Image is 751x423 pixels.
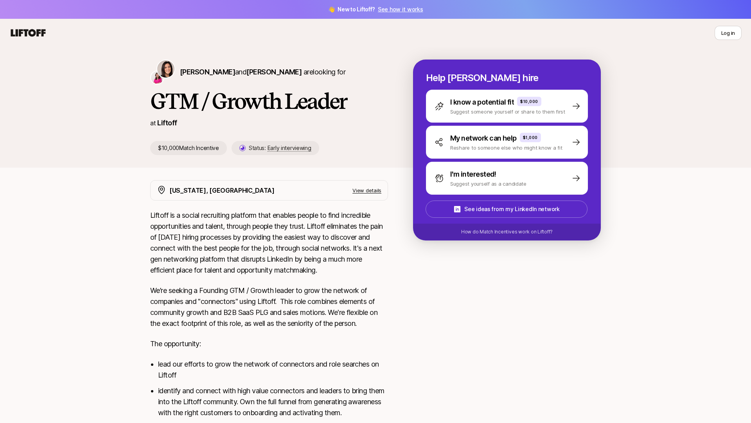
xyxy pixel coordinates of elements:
[235,68,302,76] span: and
[268,145,311,152] span: Early interviewing
[150,285,388,329] p: We’re seeking a Founding GTM / Growth leader to grow the network of companies and "connectors" us...
[426,201,588,218] button: See ideas from my LinkedIn network
[450,97,514,108] p: I know a potential fit
[150,89,388,113] h1: GTM / Growth Leader
[157,60,174,78] img: Eleanor Morgan
[450,133,517,144] p: My network can help
[246,68,302,76] span: [PERSON_NAME]
[150,210,388,276] p: Liftoff is a social recruiting platform that enables people to find incredible opportunities and ...
[450,108,565,116] p: Suggest someone yourself or share to them first
[523,134,538,141] p: $1,000
[249,143,311,153] p: Status:
[352,186,381,194] p: View details
[715,26,742,40] button: Log in
[328,5,423,14] span: 👋 New to Liftoff?
[450,144,562,152] p: Reshare to someone else who might know a fit
[450,169,496,180] p: I'm interested!
[180,67,345,78] p: are looking for
[461,228,553,235] p: How do Match Incentives work on Liftoff?
[158,359,388,381] li: lead our efforts to grow the network of connectors and role searches on Liftoff
[520,98,538,105] p: $10,000
[150,338,388,349] p: The opportunity:
[464,204,559,214] p: See ideas from my LinkedIn network
[151,71,163,84] img: Emma Frane
[150,118,156,128] p: at
[157,119,177,127] a: Liftoff
[450,180,526,188] p: Suggest yourself as a candidate
[378,6,423,13] a: See how it works
[180,68,235,76] span: [PERSON_NAME]
[169,185,275,195] p: [US_STATE], [GEOGRAPHIC_DATA]
[426,72,588,83] p: Help [PERSON_NAME] hire
[150,141,227,155] p: $10,000 Match Incentive
[158,385,388,418] li: identify and connect with high value connectors and leaders to bring them into the Liftoff commun...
